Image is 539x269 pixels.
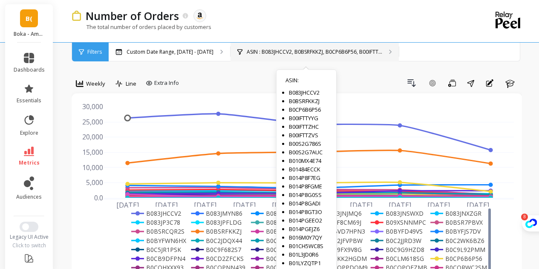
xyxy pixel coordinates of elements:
span: audiences [16,194,42,200]
span: B( [26,14,32,23]
button: Switch to New UI [20,222,38,232]
div: Legacy UI Active [5,234,53,240]
img: api.amazon.svg [196,12,204,20]
span: explore [20,130,38,136]
span: Extra Info [154,79,179,87]
p: Boka - Amazon (Essor) [14,31,45,38]
p: The total number of orders placed by customers [72,23,211,31]
span: dashboards [14,67,45,73]
span: Filters [87,49,102,55]
span: Weekly [86,80,105,88]
p: Number of Orders [86,9,179,23]
span: essentials [17,97,41,104]
div: Click to switch [5,242,53,249]
img: header icon [72,11,81,21]
span: Line [126,80,136,88]
p: Custom Date Range, [DATE] - [DATE] [127,49,213,55]
p: ASIN : B083JHCCV2, B0BSRFKKZJ, B0CP6B6P56, B00IFTT... [247,49,382,55]
span: metrics [19,159,40,166]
